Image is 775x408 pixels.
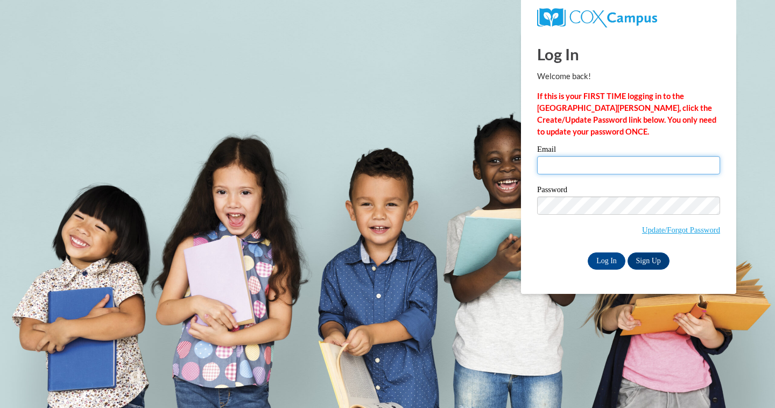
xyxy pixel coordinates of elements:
[537,8,657,27] img: COX Campus
[588,252,625,270] input: Log In
[537,145,720,156] label: Email
[642,226,720,234] a: Update/Forgot Password
[628,252,670,270] a: Sign Up
[537,186,720,196] label: Password
[537,71,720,82] p: Welcome back!
[537,12,657,22] a: COX Campus
[537,43,720,65] h1: Log In
[537,92,716,136] strong: If this is your FIRST TIME logging in to the [GEOGRAPHIC_DATA][PERSON_NAME], click the Create/Upd...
